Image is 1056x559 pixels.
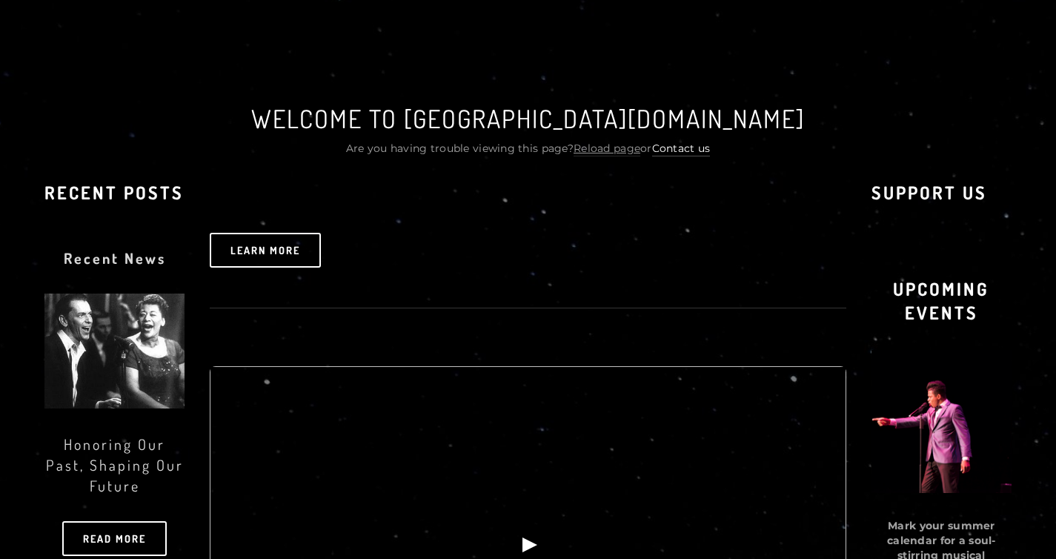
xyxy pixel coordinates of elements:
[115,141,941,156] p: Are you having trouble viewing this page? or
[44,181,185,205] h2: RECENT POSTS
[652,142,711,156] a: Contact us
[574,142,640,156] a: Reload page
[893,277,995,324] strong: Upcoming Events
[64,248,166,268] strong: Recent News
[871,181,1012,205] h2: SUPPORT US
[62,521,167,556] a: Read More
[210,233,321,268] a: Learn more
[115,104,941,133] h1: Welcome to [GEOGRAPHIC_DATA][DOMAIN_NAME]
[44,434,185,496] h3: Honoring Our Past, Shaping Our Future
